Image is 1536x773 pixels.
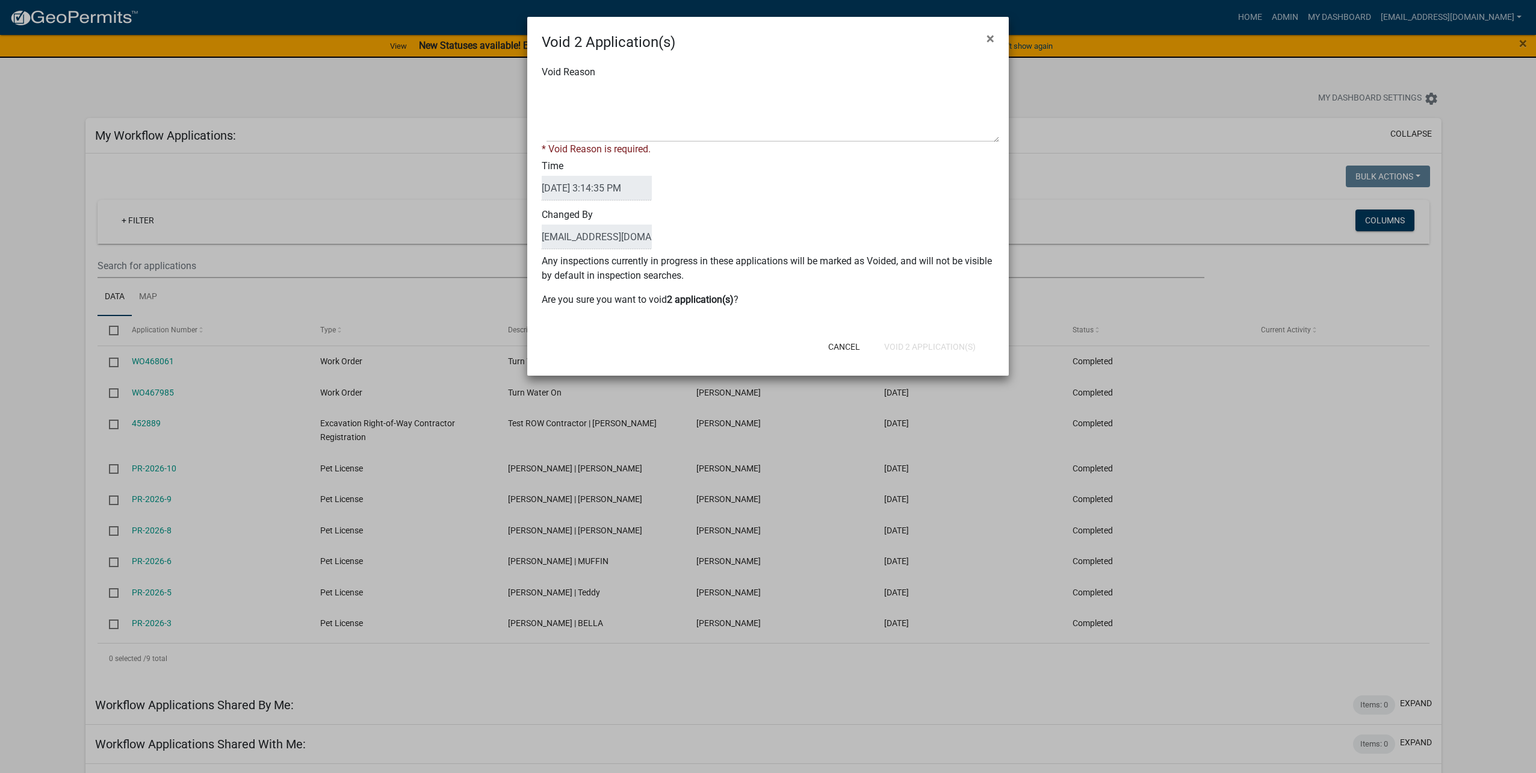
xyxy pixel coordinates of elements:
[986,30,994,47] span: ×
[542,161,652,200] label: Time
[542,67,595,77] label: Void Reason
[819,336,870,358] button: Cancel
[542,254,994,283] p: Any inspections currently in progress in these applications will be marked as Voided, and will no...
[542,293,994,307] p: Are you sure you want to void ?
[977,22,1004,55] button: Close
[542,176,652,200] input: DateTime
[875,336,985,358] button: Void 2 Application(s)
[542,31,675,53] h4: Void 2 Application(s)
[667,294,734,305] b: 2 application(s)
[542,225,652,249] input: BulkActionUser
[542,210,652,249] label: Changed By
[542,142,994,157] div: * Void Reason is required.
[547,82,999,142] textarea: Void Reason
